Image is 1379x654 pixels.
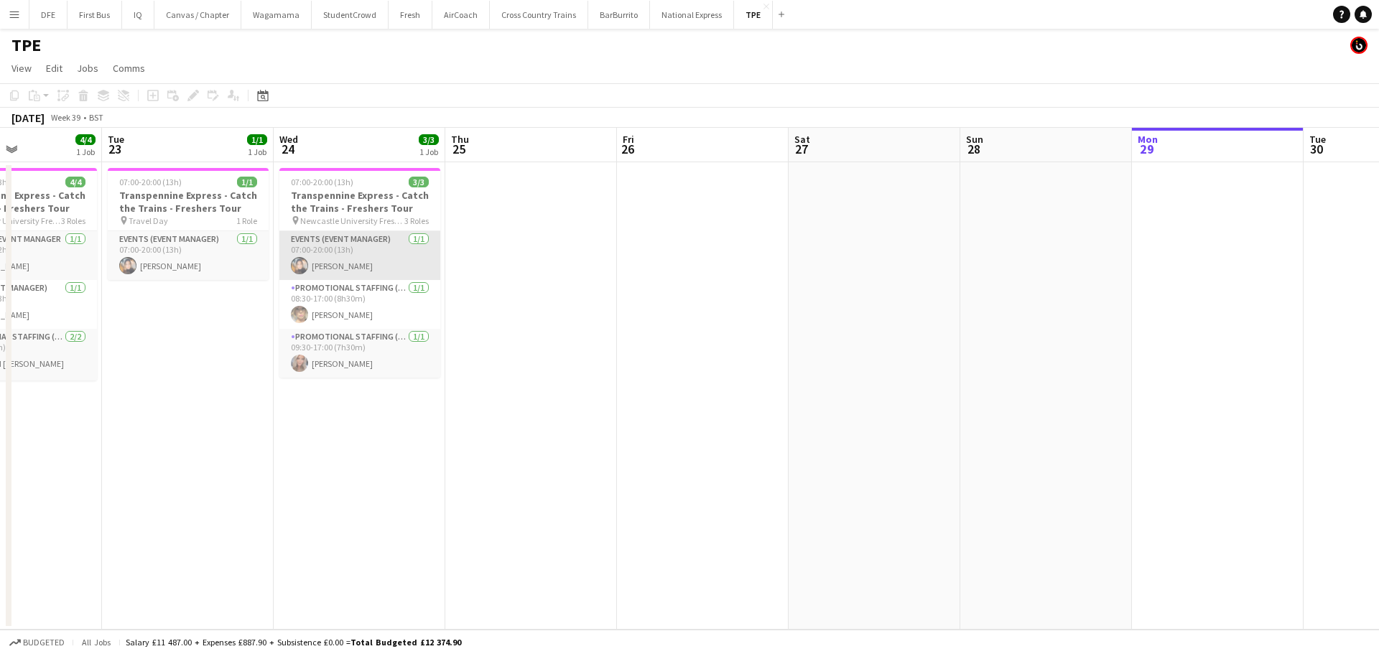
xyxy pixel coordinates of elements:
[68,1,122,29] button: First Bus
[451,133,469,146] span: Thu
[964,141,983,157] span: 28
[7,635,67,650] button: Budgeted
[236,215,257,226] span: 1 Role
[46,62,62,75] span: Edit
[40,59,68,78] a: Edit
[1309,133,1326,146] span: Tue
[1136,141,1158,157] span: 29
[122,1,154,29] button: IQ
[76,146,95,157] div: 1 Job
[1307,141,1326,157] span: 30
[113,62,145,75] span: Comms
[389,1,432,29] button: Fresh
[119,177,182,187] span: 07:00-20:00 (13h)
[11,34,41,56] h1: TPE
[108,168,269,280] app-job-card: 07:00-20:00 (13h)1/1Transpennine Express - Catch the Trains - Freshers Tour Travel Day1 RoleEvent...
[792,141,810,157] span: 27
[449,141,469,157] span: 25
[1138,133,1158,146] span: Mon
[89,112,103,123] div: BST
[350,637,461,648] span: Total Budgeted £12 374.90
[47,112,83,123] span: Week 39
[621,141,634,157] span: 26
[279,329,440,378] app-card-role: Promotional Staffing (Brand Ambassadors)1/109:30-17:00 (7h30m)[PERSON_NAME]
[108,189,269,215] h3: Transpennine Express - Catch the Trains - Freshers Tour
[79,637,113,648] span: All jobs
[794,133,810,146] span: Sat
[404,215,429,226] span: 3 Roles
[108,133,124,146] span: Tue
[11,62,32,75] span: View
[277,141,298,157] span: 24
[11,111,45,125] div: [DATE]
[490,1,588,29] button: Cross Country Trains
[106,141,124,157] span: 23
[300,215,404,226] span: Newcastle University Freshers Fair
[65,177,85,187] span: 4/4
[247,134,267,145] span: 1/1
[126,637,461,648] div: Salary £11 487.00 + Expenses £887.90 + Subsistence £0.00 =
[6,59,37,78] a: View
[129,215,168,226] span: Travel Day
[419,146,438,157] div: 1 Job
[23,637,65,648] span: Budgeted
[409,177,429,187] span: 3/3
[966,133,983,146] span: Sun
[623,133,634,146] span: Fri
[279,133,298,146] span: Wed
[279,280,440,329] app-card-role: Promotional Staffing (Brand Ambassadors)1/108:30-17:00 (8h30m)[PERSON_NAME]
[588,1,650,29] button: BarBurrito
[61,215,85,226] span: 3 Roles
[107,59,151,78] a: Comms
[248,146,266,157] div: 1 Job
[432,1,490,29] button: AirCoach
[241,1,312,29] button: Wagamama
[419,134,439,145] span: 3/3
[75,134,96,145] span: 4/4
[291,177,353,187] span: 07:00-20:00 (13h)
[279,168,440,378] app-job-card: 07:00-20:00 (13h)3/3Transpennine Express - Catch the Trains - Freshers Tour Newcastle University ...
[650,1,734,29] button: National Express
[312,1,389,29] button: StudentCrowd
[1350,37,1368,54] app-user-avatar: Tim Bodenham
[734,1,773,29] button: TPE
[77,62,98,75] span: Jobs
[71,59,104,78] a: Jobs
[29,1,68,29] button: DFE
[279,189,440,215] h3: Transpennine Express - Catch the Trains - Freshers Tour
[154,1,241,29] button: Canvas / Chapter
[279,231,440,280] app-card-role: Events (Event Manager)1/107:00-20:00 (13h)[PERSON_NAME]
[237,177,257,187] span: 1/1
[108,231,269,280] app-card-role: Events (Event Manager)1/107:00-20:00 (13h)[PERSON_NAME]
